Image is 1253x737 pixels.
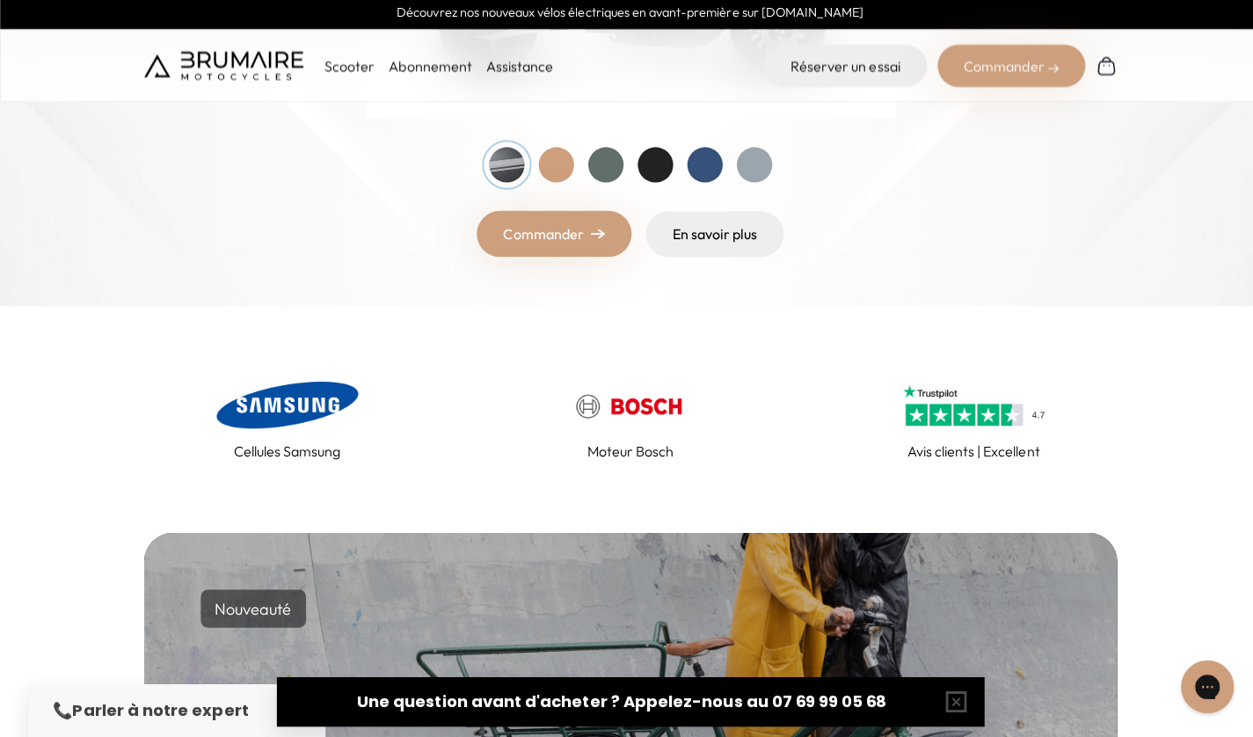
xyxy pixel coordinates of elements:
[1042,67,1053,77] img: right-arrow-2.png
[474,214,628,259] a: Commander
[760,48,922,91] a: Réserver un essai
[902,442,1034,463] p: Avis clients | Excellent
[484,61,550,78] a: Assistance
[323,59,373,80] p: Scooter
[143,55,302,84] img: Brumaire Motocycles
[826,379,1111,463] a: Avis clients | Excellent
[642,214,779,259] a: En savoir plus
[587,231,601,242] img: right-arrow.png
[584,442,670,463] p: Moteur Bosch
[200,590,304,628] p: Nouveauté
[387,61,470,78] a: Abonnement
[232,442,339,463] p: Cellules Samsung
[932,48,1079,91] div: Commander
[484,379,769,463] a: Moteur Bosch
[143,379,428,463] a: Cellules Samsung
[1165,654,1235,719] iframe: Gorgias live chat messenger
[1089,59,1111,80] img: Panier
